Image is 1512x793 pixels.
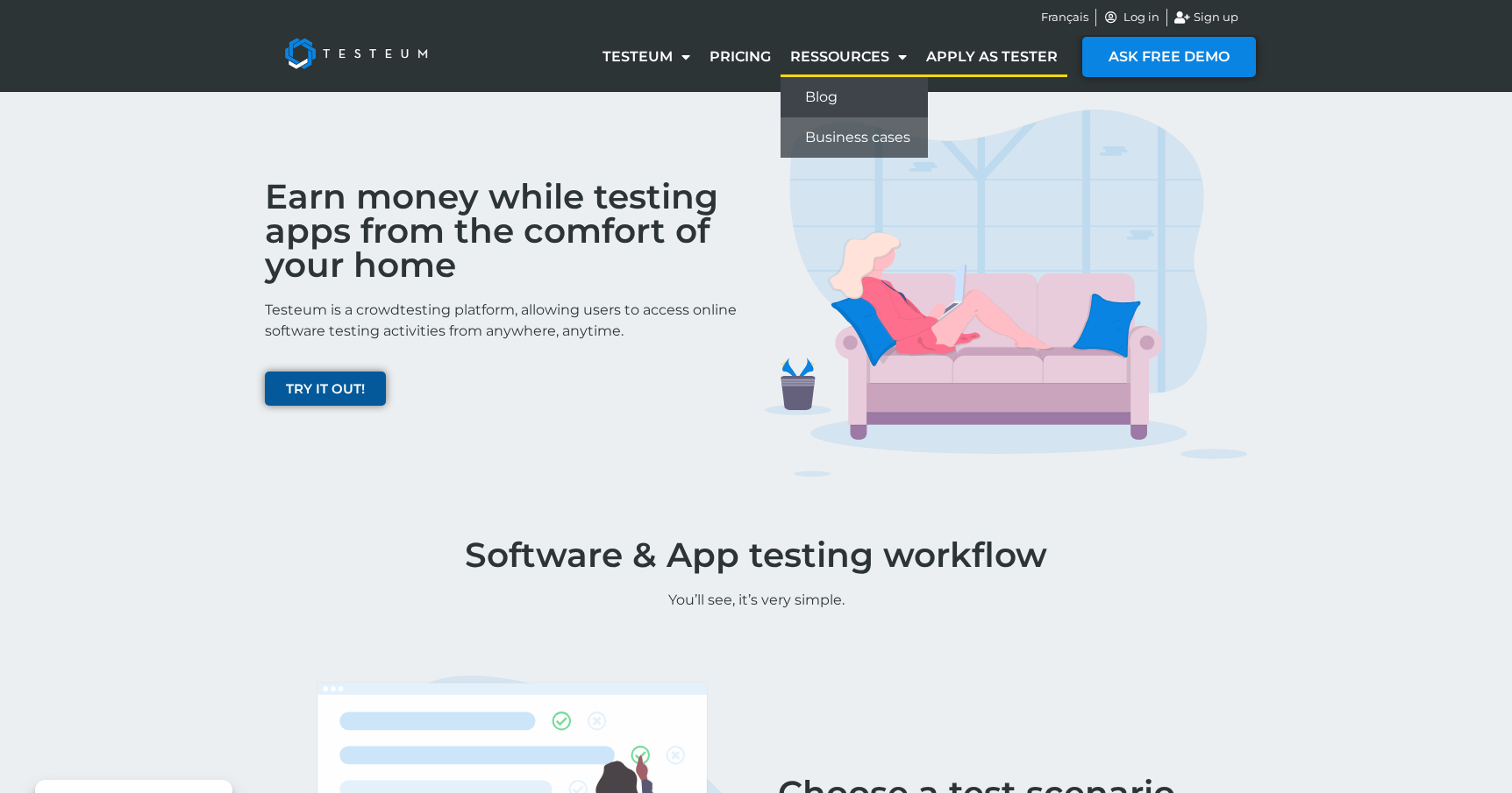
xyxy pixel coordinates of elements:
[781,77,928,158] ul: Ressources
[265,300,747,342] p: Testeum is a crowdtesting platform, allowing users to access online software testing activities f...
[781,117,928,158] a: Business cases
[1189,9,1238,26] span: Sign up
[1109,50,1230,64] span: ASK FREE DEMO
[916,37,1067,77] a: Apply as tester
[593,37,1067,77] nav: Menu
[781,77,928,117] a: Blog
[765,110,1247,478] img: TESTERS IMG 1
[286,382,365,395] span: TRY IT OUT!
[1041,9,1088,26] a: Français
[256,538,1256,572] h1: Software & App testing workflow
[1174,9,1239,26] a: Sign up
[700,37,781,77] a: Pricing
[265,372,386,406] a: TRY IT OUT!
[265,180,747,282] h2: Earn money while testing apps from the comfort of your home
[593,37,700,77] a: Testeum
[1119,9,1159,26] span: Log in
[265,18,447,89] img: Testeum Logo - Application crowdtesting platform
[781,37,916,77] a: Ressources
[1082,37,1256,77] a: ASK FREE DEMO
[1103,9,1159,26] a: Log in
[256,590,1256,611] p: You’ll see, it’s very simple.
